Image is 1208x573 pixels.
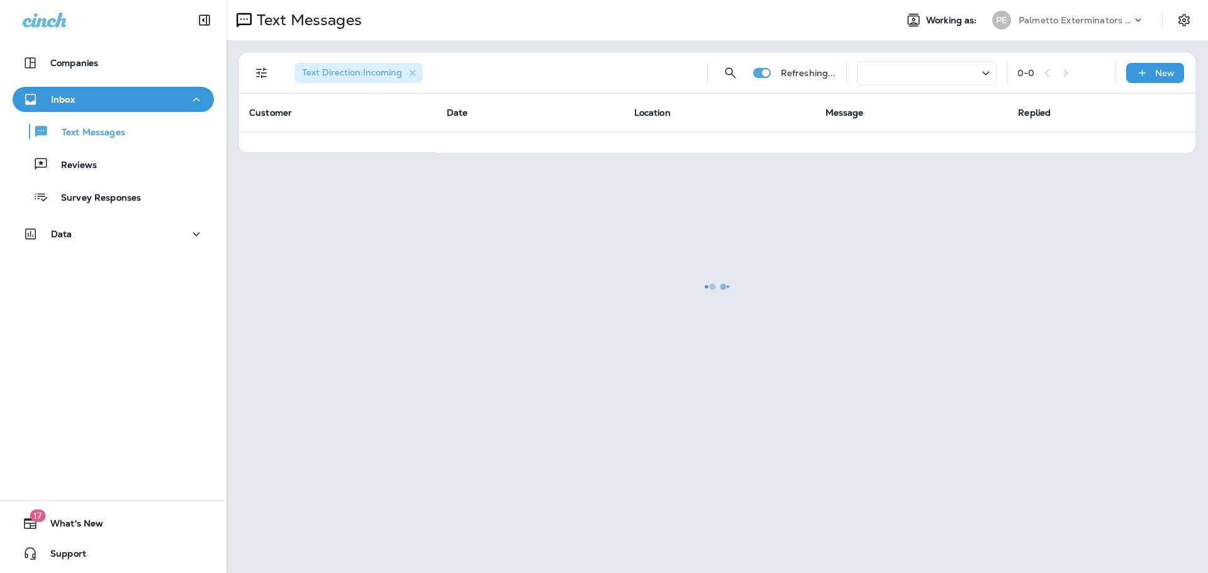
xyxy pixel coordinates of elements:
button: Collapse Sidebar [187,8,222,33]
p: Data [51,229,72,239]
button: Reviews [13,151,214,177]
button: Support [13,541,214,566]
p: Survey Responses [48,192,141,204]
button: Inbox [13,87,214,112]
button: 17What's New [13,511,214,536]
p: Text Messages [49,127,125,139]
button: Survey Responses [13,184,214,210]
span: 17 [30,509,45,522]
button: Data [13,221,214,247]
p: Companies [50,58,98,68]
p: New [1155,68,1175,78]
p: Reviews [48,160,97,172]
span: What's New [38,518,103,533]
span: Support [38,548,86,564]
button: Text Messages [13,118,214,145]
button: Companies [13,50,214,75]
p: Inbox [51,94,75,104]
